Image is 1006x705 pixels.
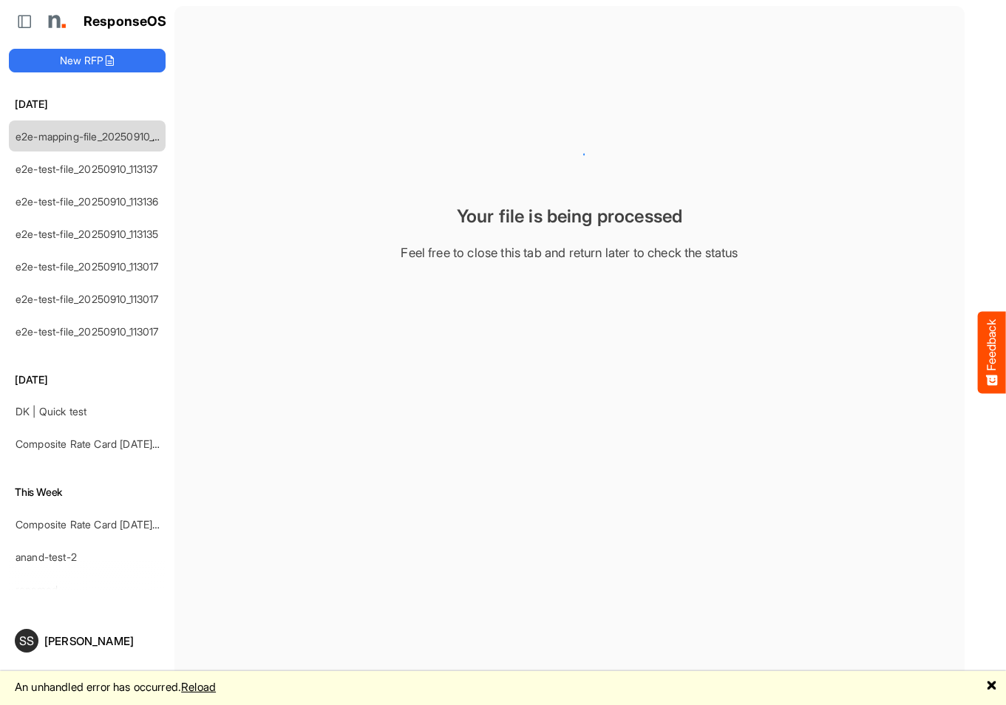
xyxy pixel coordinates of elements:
div: [PERSON_NAME] [44,636,160,647]
a: e2e-test-file_20250910_113135 [16,228,159,240]
a: Reload [181,680,216,694]
button: Feedback [978,312,1006,394]
a: DK | Quick test [16,405,86,418]
div: Feel free to close this tab and return later to check the status [186,242,953,263]
a: e2e-test-file_20250910_113017 [16,325,159,338]
a: 🗙 [986,677,997,695]
a: e2e-test-file_20250910_113017 [16,293,159,305]
h1: ResponseOS [84,14,167,30]
button: New RFP [9,49,166,72]
a: e2e-test-file_20250910_113137 [16,163,158,175]
p: Copyright 2004 - 2025 Northell Partners Ltd. All Rights Reserved. v 1.1.0 [9,670,166,696]
a: e2e-test-file_20250910_113136 [16,195,159,208]
div: Your file is being processed [186,202,953,231]
span: SS [19,635,34,647]
h6: [DATE] [9,96,166,112]
h6: [DATE] [9,372,166,388]
a: Composite Rate Card [DATE] (1) [16,437,166,450]
h6: This Week [9,484,166,500]
a: Composite Rate Card [DATE]_smaller [16,518,191,531]
img: Northell [41,7,70,36]
a: e2e-mapping-file_20250910_113209 [16,130,185,143]
a: e2e-test-file_20250910_113017 [16,260,159,273]
a: anand-test-2 [16,551,77,563]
